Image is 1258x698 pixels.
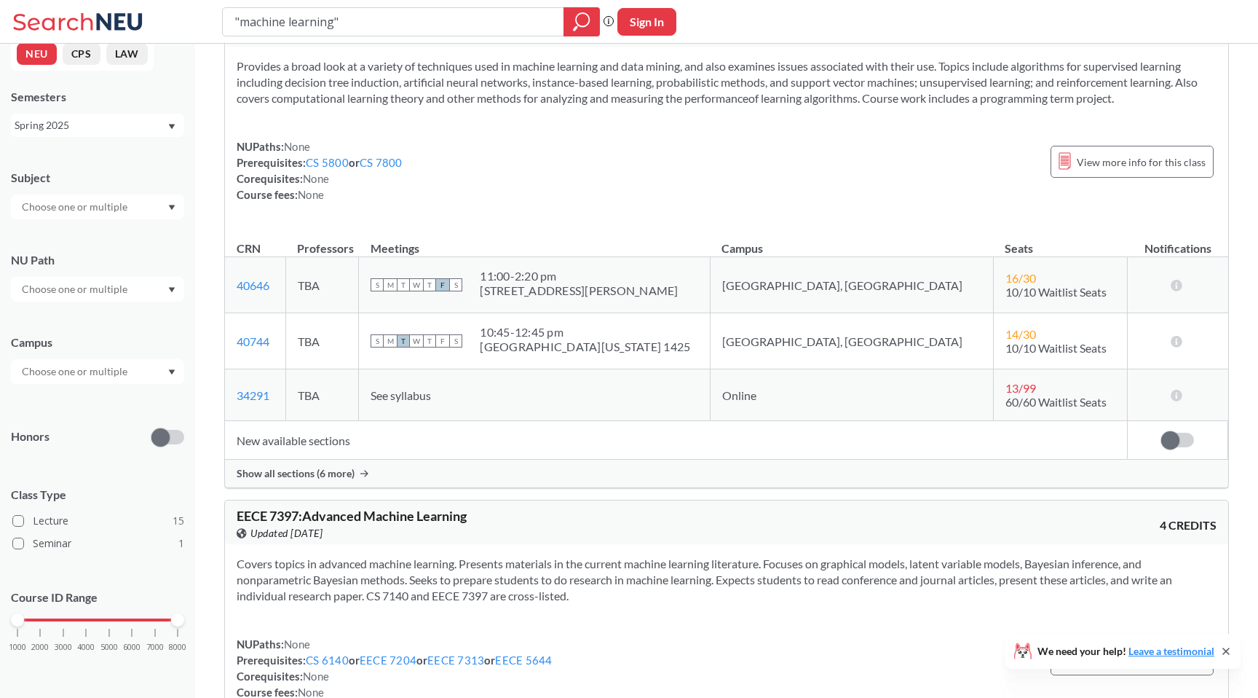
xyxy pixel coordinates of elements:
[397,278,410,291] span: T
[371,334,384,348] span: S
[237,138,403,203] div: NUPaths: Prerequisites: or Corequisites: Course fees:
[710,226,993,257] th: Campus
[17,43,57,65] button: NEU
[285,369,359,421] td: TBA
[173,513,184,529] span: 15
[237,467,355,480] span: Show all sections (6 more)
[1005,327,1036,341] span: 14 / 30
[993,226,1127,257] th: Seats
[11,589,184,606] p: Course ID Range
[100,643,118,651] span: 5000
[410,334,423,348] span: W
[15,363,137,380] input: Choose one or multiple
[168,287,175,293] svg: Dropdown arrow
[359,226,710,257] th: Meetings
[237,278,269,292] a: 40646
[1005,395,1107,409] span: 60/60 Waitlist Seats
[11,114,184,137] div: Spring 2025Dropdown arrow
[77,643,95,651] span: 4000
[423,334,436,348] span: T
[449,334,462,348] span: S
[480,269,678,283] div: 11:00 - 2:20 pm
[306,156,349,169] a: CS 5800
[237,240,261,256] div: CRN
[384,334,397,348] span: M
[237,508,467,524] span: EECE 7397 : Advanced Machine Learning
[11,428,50,445] p: Honors
[1005,285,1107,299] span: 10/10 Waitlist Seats
[123,643,141,651] span: 6000
[168,205,175,211] svg: Dropdown arrow
[11,334,184,350] div: Campus
[106,43,148,65] button: LAW
[573,12,590,32] svg: magnifying glass
[168,369,175,375] svg: Dropdown arrow
[480,283,678,298] div: [STREET_ADDRESS][PERSON_NAME]
[169,643,186,651] span: 8000
[480,340,690,354] div: [GEOGRAPHIC_DATA][US_STATE] 1425
[11,359,184,384] div: Dropdown arrow
[284,638,310,651] span: None
[360,156,403,169] a: CS 7800
[371,278,384,291] span: S
[1077,153,1206,171] span: View more info for this class
[237,334,269,348] a: 40744
[423,278,436,291] span: T
[15,117,167,133] div: Spring 2025
[12,511,184,530] label: Lecture
[480,325,690,340] div: 10:45 - 12:45 pm
[436,334,449,348] span: F
[436,278,449,291] span: F
[15,198,137,216] input: Choose one or multiple
[284,140,310,153] span: None
[1005,341,1107,355] span: 10/10 Waitlist Seats
[11,195,184,219] div: Dropdown arrow
[1128,226,1228,257] th: Notifications
[303,670,329,683] span: None
[63,43,100,65] button: CPS
[9,643,26,651] span: 1000
[12,534,184,553] label: Seminar
[397,334,410,348] span: T
[11,277,184,302] div: Dropdown arrow
[285,313,359,369] td: TBA
[237,388,269,402] a: 34291
[1005,271,1036,285] span: 16 / 30
[11,252,184,268] div: NU Path
[306,654,349,667] a: CS 6140
[146,643,164,651] span: 7000
[225,421,1128,460] td: New available sections
[285,226,359,257] th: Professors
[710,313,993,369] td: [GEOGRAPHIC_DATA], [GEOGRAPHIC_DATA]
[11,89,184,105] div: Semesters
[1160,517,1217,533] span: 4 CREDITS
[168,124,175,130] svg: Dropdown arrow
[449,278,462,291] span: S
[710,369,993,421] td: Online
[11,487,184,503] span: Class Type
[617,8,676,36] button: Sign In
[11,170,184,186] div: Subject
[31,643,49,651] span: 2000
[563,7,600,36] div: magnifying glass
[237,556,1217,604] section: Covers topics in advanced machine learning. Presents materials in the current machine learning li...
[285,257,359,313] td: TBA
[178,536,184,552] span: 1
[234,9,553,34] input: Class, professor, course number, "phrase"
[410,278,423,291] span: W
[1005,381,1036,395] span: 13 / 99
[237,58,1217,106] section: Provides a broad look at a variety of techniques used in machine learning and data mining, and al...
[298,188,324,201] span: None
[250,525,323,541] span: Updated [DATE]
[55,643,72,651] span: 3000
[15,281,137,298] input: Choose one or multiple
[1128,645,1214,657] a: Leave a testimonial
[495,654,552,667] a: EECE 5644
[427,654,484,667] a: EECE 7313
[384,278,397,291] span: M
[710,257,993,313] td: [GEOGRAPHIC_DATA], [GEOGRAPHIC_DATA]
[371,388,431,402] span: See syllabus
[360,654,416,667] a: EECE 7204
[225,460,1228,487] div: Show all sections (6 more)
[303,172,329,185] span: None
